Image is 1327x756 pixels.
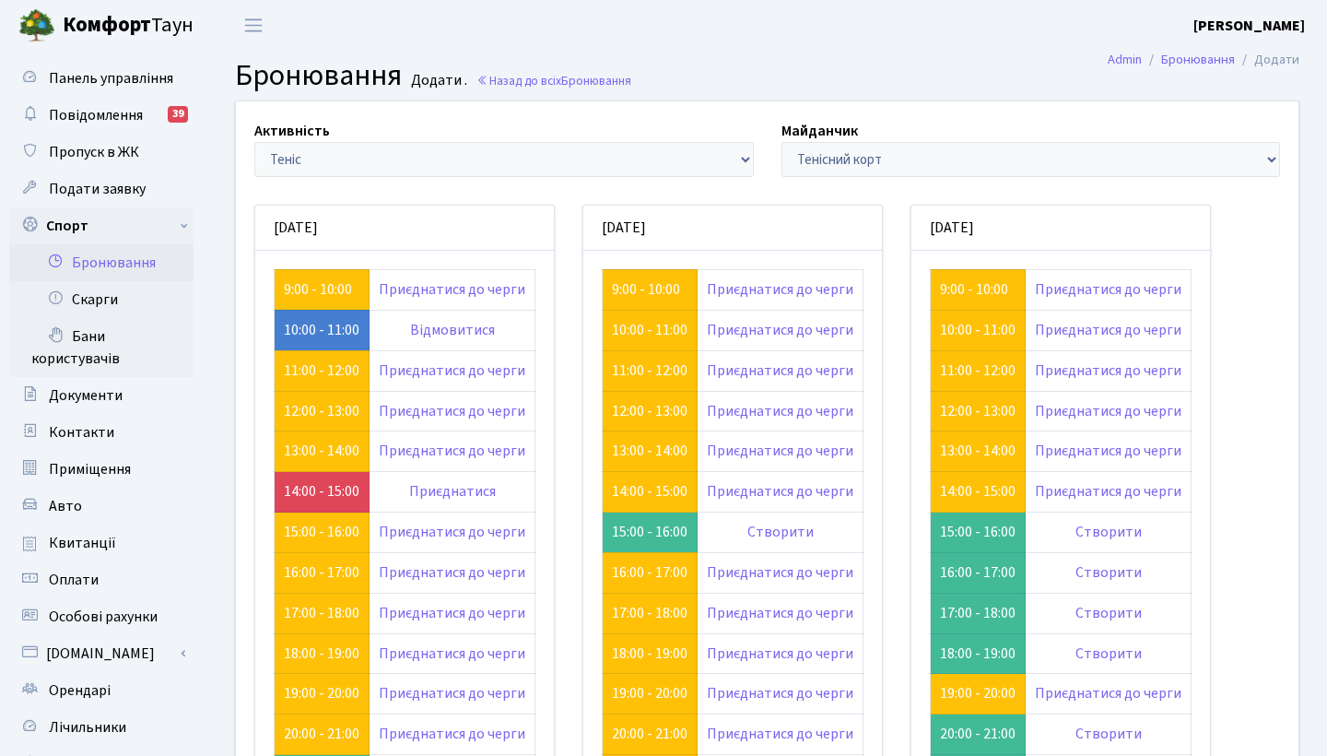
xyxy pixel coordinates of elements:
a: 10:00 - 11:00 [612,320,687,340]
span: Документи [49,385,123,406]
a: Приєднатися до черги [707,481,853,502]
a: 14:00 - 15:00 [284,481,359,502]
a: Приєднатися до черги [379,603,525,623]
a: Приєднатися до черги [1035,401,1181,421]
a: Приєднатися до черги [379,683,525,703]
a: Лічильники [9,709,194,746]
a: 10:00 - 11:00 [940,320,1016,340]
a: Орендарі [9,672,194,709]
span: Особові рахунки [49,607,158,627]
b: [PERSON_NAME] [1193,16,1305,36]
a: Приєднатися до черги [1035,683,1181,703]
button: Переключити навігацію [230,10,276,41]
span: Контакти [49,422,114,443]
a: 10:00 - 11:00 [284,320,359,340]
a: Приєднатися до черги [707,360,853,381]
span: Бронювання [235,54,402,97]
a: Авто [9,488,194,525]
a: Приміщення [9,451,194,488]
a: Приєднатися до черги [379,279,525,300]
a: Контакти [9,414,194,451]
a: 13:00 - 14:00 [284,441,359,461]
a: Admin [1108,50,1142,69]
a: 16:00 - 17:00 [284,562,359,583]
span: Квитанції [49,533,116,553]
a: 14:00 - 15:00 [940,481,1016,502]
label: Майданчик [781,120,858,142]
nav: breadcrumb [1080,41,1327,79]
span: Авто [49,496,82,516]
a: Приєднатися до черги [707,683,853,703]
span: Бронювання [561,72,631,89]
a: Панель управління [9,60,194,97]
a: Спорт [9,207,194,244]
span: Приміщення [49,459,131,479]
a: Приєднатися до черги [707,562,853,583]
a: 12:00 - 13:00 [284,401,359,421]
div: 39 [168,106,188,123]
a: 11:00 - 12:00 [612,360,687,381]
a: 9:00 - 10:00 [284,279,352,300]
a: Бани користувачів [9,318,194,377]
a: Приєднатися до черги [707,603,853,623]
a: Приєднатися до черги [379,401,525,421]
a: [PERSON_NAME] [1193,15,1305,37]
a: 17:00 - 18:00 [612,603,687,623]
span: Оплати [49,570,99,590]
div: [DATE] [911,206,1210,251]
a: Оплати [9,561,194,598]
td: 20:00 - 21:00 [931,715,1026,755]
span: Лічильники [49,717,126,738]
a: Приєднатися до черги [707,644,853,664]
a: Відмовитися [410,320,495,340]
a: Приєднатися до черги [1035,320,1181,340]
a: Приєднатися до черги [1035,279,1181,300]
a: Бронювання [9,244,194,281]
span: Панель управління [49,68,173,89]
td: 15:00 - 16:00 [931,513,1026,553]
a: Створити [1075,522,1142,542]
a: [DOMAIN_NAME] [9,635,194,672]
span: Орендарі [49,680,111,701]
a: Квитанції [9,525,194,561]
td: 16:00 - 17:00 [931,552,1026,593]
a: Приєднатися до черги [379,360,525,381]
a: Приєднатися до черги [707,401,853,421]
a: Приєднатися до черги [379,522,525,542]
td: 18:00 - 19:00 [931,633,1026,674]
a: Документи [9,377,194,414]
a: Приєднатися до черги [1035,481,1181,502]
a: Приєднатися до черги [379,441,525,461]
a: 9:00 - 10:00 [612,279,680,300]
a: Створити [747,522,814,542]
a: Приєднатися до черги [379,644,525,664]
a: Створити [1075,562,1142,583]
span: Подати заявку [49,179,146,199]
td: 17:00 - 18:00 [931,593,1026,633]
span: Пропуск в ЖК [49,142,139,162]
a: 9:00 - 10:00 [940,279,1008,300]
a: 12:00 - 13:00 [940,401,1016,421]
img: logo.png [18,7,55,44]
div: [DATE] [255,206,554,251]
a: 19:00 - 20:00 [612,683,687,703]
a: Створити [1075,603,1142,623]
span: Повідомлення [49,105,143,125]
a: Приєднатися до черги [379,724,525,744]
a: 11:00 - 12:00 [940,360,1016,381]
span: Таун [63,10,194,41]
a: 18:00 - 19:00 [612,644,687,664]
a: Приєднатися до черги [707,320,853,340]
a: Приєднатися до черги [1035,441,1181,461]
a: Створити [1075,724,1142,744]
a: 15:00 - 16:00 [284,522,359,542]
a: 16:00 - 17:00 [612,562,687,583]
div: [DATE] [583,206,882,251]
a: Створити [1075,644,1142,664]
a: 17:00 - 18:00 [284,603,359,623]
li: Додати [1235,50,1299,70]
a: 18:00 - 19:00 [284,644,359,664]
a: Приєднатися до черги [707,279,853,300]
a: 11:00 - 12:00 [284,360,359,381]
a: Приєднатися до черги [707,724,853,744]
